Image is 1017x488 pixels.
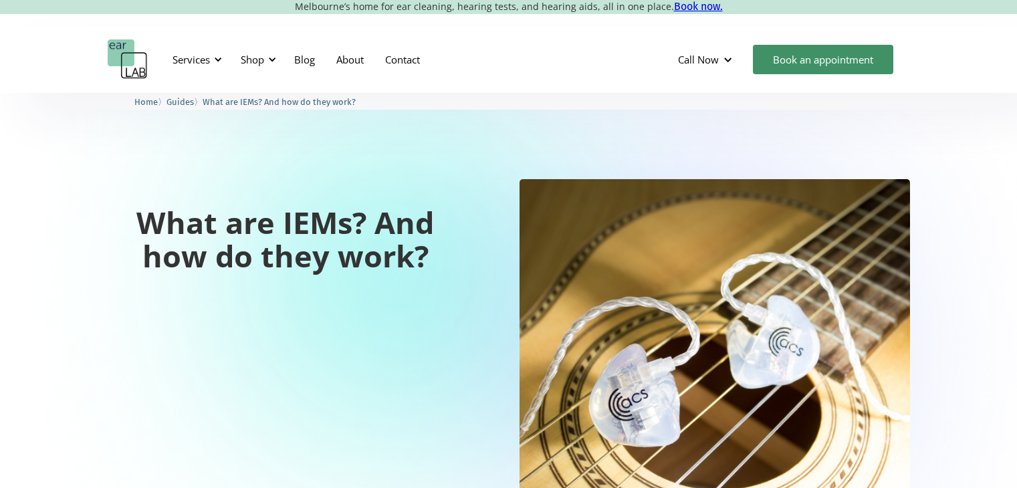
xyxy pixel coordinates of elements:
li: 〉 [134,95,166,109]
a: Book an appointment [753,45,893,74]
li: 〉 [166,95,203,109]
div: Shop [233,39,280,80]
a: What are IEMs? And how do they work? [203,95,356,108]
span: Home [134,97,158,107]
a: Contact [374,40,431,79]
span: What are IEMs? And how do they work? [203,97,356,107]
a: home [108,39,148,80]
div: Services [173,53,210,66]
a: Home [134,95,158,108]
div: Services [164,39,226,80]
div: Shop [241,53,264,66]
div: Call Now [678,53,719,66]
a: About [326,40,374,79]
a: Guides [166,95,194,108]
h1: What are IEMs? And how do they work? [108,206,463,272]
div: Call Now [667,39,746,80]
span: Guides [166,97,194,107]
a: Blog [284,40,326,79]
